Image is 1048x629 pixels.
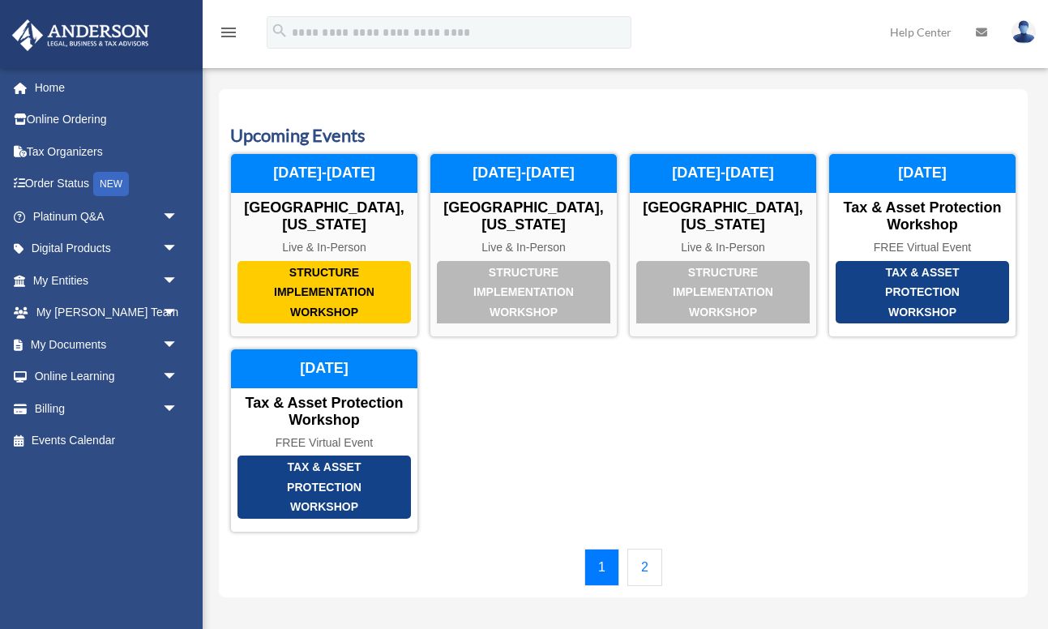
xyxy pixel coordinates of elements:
a: My Entitiesarrow_drop_down [11,264,203,297]
a: Online Learningarrow_drop_down [11,361,203,393]
a: menu [219,28,238,42]
div: [GEOGRAPHIC_DATA], [US_STATE] [630,199,816,234]
div: [DATE]-[DATE] [430,154,617,193]
a: Online Ordering [11,104,203,136]
a: 2 [627,549,662,586]
a: 1 [584,549,619,586]
div: [DATE]-[DATE] [630,154,816,193]
a: Digital Productsarrow_drop_down [11,233,203,265]
div: Tax & Asset Protection Workshop [829,199,1016,234]
div: Live & In-Person [430,241,617,255]
div: [GEOGRAPHIC_DATA], [US_STATE] [231,199,417,234]
a: Events Calendar [11,425,195,457]
div: FREE Virtual Event [231,436,417,450]
a: Structure Implementation Workshop [GEOGRAPHIC_DATA], [US_STATE] Live & In-Person [DATE]-[DATE] [629,153,817,337]
span: arrow_drop_down [162,233,195,266]
div: [DATE] [829,154,1016,193]
div: Tax & Asset Protection Workshop [836,261,1009,324]
a: Tax & Asset Protection Workshop Tax & Asset Protection Workshop FREE Virtual Event [DATE] [230,349,418,533]
div: Tax & Asset Protection Workshop [231,395,417,430]
div: Structure Implementation Workshop [237,261,411,324]
div: Structure Implementation Workshop [636,261,810,324]
h3: Upcoming Events [230,123,1016,148]
span: arrow_drop_down [162,200,195,233]
a: Structure Implementation Workshop [GEOGRAPHIC_DATA], [US_STATE] Live & In-Person [DATE]-[DATE] [230,153,418,337]
div: [DATE]-[DATE] [231,154,417,193]
a: Billingarrow_drop_down [11,392,203,425]
span: arrow_drop_down [162,392,195,426]
a: Platinum Q&Aarrow_drop_down [11,200,203,233]
div: Live & In-Person [630,241,816,255]
i: menu [219,23,238,42]
div: [GEOGRAPHIC_DATA], [US_STATE] [430,199,617,234]
div: FREE Virtual Event [829,241,1016,255]
a: My [PERSON_NAME] Teamarrow_drop_down [11,297,203,329]
a: My Documentsarrow_drop_down [11,328,203,361]
a: Tax & Asset Protection Workshop Tax & Asset Protection Workshop FREE Virtual Event [DATE] [828,153,1016,337]
a: Tax Organizers [11,135,203,168]
img: Anderson Advisors Platinum Portal [7,19,154,51]
a: Home [11,71,203,104]
a: Structure Implementation Workshop [GEOGRAPHIC_DATA], [US_STATE] Live & In-Person [DATE]-[DATE] [430,153,618,337]
span: arrow_drop_down [162,264,195,297]
div: Structure Implementation Workshop [437,261,610,324]
span: arrow_drop_down [162,297,195,330]
span: arrow_drop_down [162,361,195,394]
div: Live & In-Person [231,241,417,255]
div: [DATE] [231,349,417,388]
i: search [271,22,289,40]
span: arrow_drop_down [162,328,195,362]
div: NEW [93,172,129,196]
div: Tax & Asset Protection Workshop [237,456,411,519]
a: Order StatusNEW [11,168,203,201]
img: User Pic [1012,20,1036,44]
